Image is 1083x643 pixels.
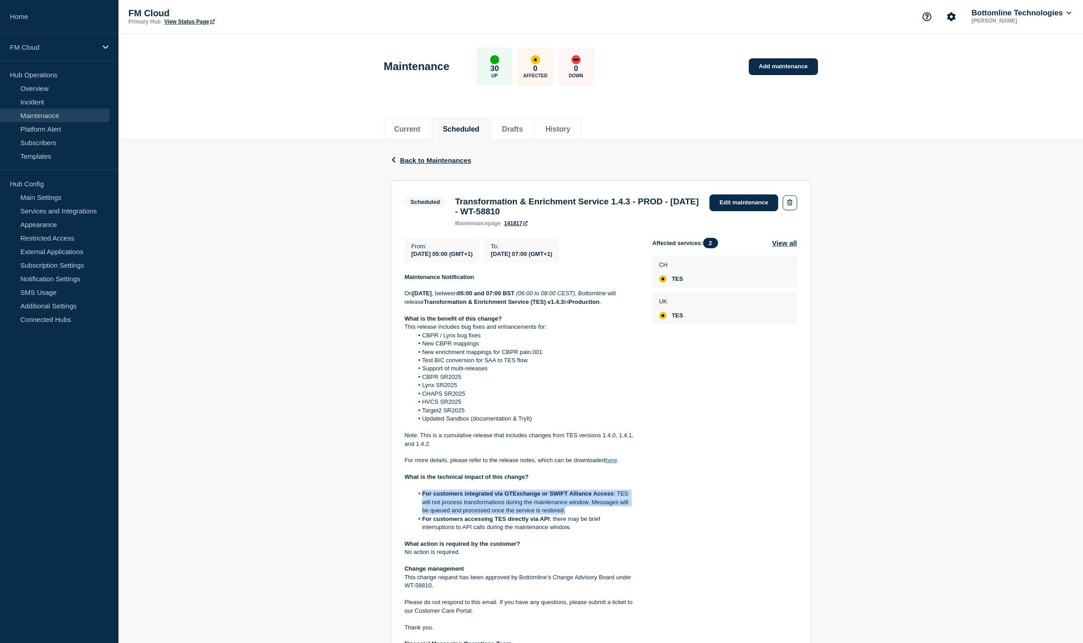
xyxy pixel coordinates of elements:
p: On , between , Bottomline will release in . [405,289,638,306]
p: This change request has been approved by Bottomline’s Change Advisory Board under WT-58810. [405,573,638,590]
strong: Transformation & Enrichment Service (TES) v1.4.3 [424,298,564,305]
span: TES [672,312,683,319]
p: No action is required. [405,548,638,556]
li: Target2 SR2025 [413,407,638,415]
p: Down [569,73,583,78]
li: Lynx SR2025 [413,381,638,389]
li: New CBPR mappings [413,340,638,348]
button: History [545,125,570,133]
a: Add maintenance [749,58,818,75]
button: Account settings [942,7,961,26]
p: 30 [490,64,499,73]
div: down [572,55,581,64]
li: New enrichment mappings for CBPR pain.001 [413,348,638,356]
a: Edit maintenance [709,194,778,211]
p: page [455,220,501,227]
span: Affected services: [653,238,723,248]
button: Bottomline Technologies [970,9,1073,18]
span: Back to Maintenances [400,156,472,164]
li: Updated Sandbox (documentation & TryIt) [413,415,638,423]
span: 2 [703,238,718,248]
li: : there may be brief interruptions to API calls during the maintenance window. [413,515,638,532]
strong: Change management [405,565,464,572]
button: Support [917,7,936,26]
p: 0 [574,64,578,73]
a: View Status Page [164,19,214,25]
h3: Transformation & Enrichment Service 1.4.3 - PROD - [DATE] - WT-58810 [455,197,700,217]
p: This release includes bug fixes and enhancements for: [405,323,638,331]
strong: What action is required by the customer? [405,540,520,547]
p: To : [491,243,552,250]
strong: For customers integrated via GTExchange or SWIFT Alliance Access [422,490,614,497]
button: Back to Maintenances [391,156,472,164]
p: FM Cloud [10,43,97,51]
div: affected [531,55,540,64]
button: View all [772,238,797,248]
span: maintenance [455,220,488,227]
li: CHAPS SR2025 [413,390,638,398]
a: here [605,457,617,463]
button: Current [394,125,421,133]
p: FM Cloud [128,8,309,19]
strong: What is the benefit of this change? [405,315,502,322]
strong: [DATE] [412,290,432,297]
div: affected [659,312,667,319]
button: Drafts [502,125,523,133]
p: UK [659,298,683,305]
span: [DATE] 05:00 (GMT+1) [411,251,473,257]
p: From : [411,243,473,250]
span: TES [672,275,683,283]
p: Primary Hub [128,19,161,25]
li: HVCS SR2025 [413,398,638,406]
a: 141817 [504,220,528,227]
p: CH [659,261,683,268]
li: CBPR SR2025 [413,373,638,381]
em: (06:00 to 08:00 CEST) [516,290,575,297]
span: Scheduled [405,197,446,207]
div: affected [659,275,667,283]
strong: What is the technical impact of this change? [405,473,529,480]
p: Affected [523,73,547,78]
strong: 05:00 and 07:00 BST [457,290,514,297]
p: [PERSON_NAME] [970,18,1064,24]
h1: Maintenance [384,60,449,73]
strong: Maintenance Notification [405,274,474,280]
strong: Production [568,298,600,305]
li: Support of multi-releases [413,364,638,373]
p: Note: This is a cumulative release that includes changes from TES versions 1.4.0, 1.4.1, and 1.4.2. [405,431,638,448]
button: Scheduled [443,125,479,133]
li: Test BIC conversion for SAA to TES flow [413,356,638,364]
p: Thank you. [405,624,638,632]
li: : TES will not process transformations during the maintenance window. Messages will be queued and... [413,490,638,515]
strong: For customers accessing TES directly via API [422,515,550,522]
p: 0 [533,64,537,73]
span: [DATE] 07:00 (GMT+1) [491,251,552,257]
li: CBPR / Lynx bug fixes [413,331,638,340]
p: Please do not respond to this email. If you have any questions, please submit a ticket to our Cus... [405,598,638,615]
div: up [490,55,499,64]
p: Up [492,73,498,78]
p: For more details, please refer to the release notes, which can be downloaded . [405,456,638,464]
